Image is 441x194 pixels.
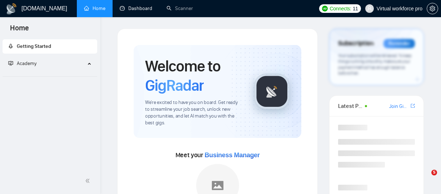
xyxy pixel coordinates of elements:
a: setting [427,6,438,11]
span: Academy [17,60,36,66]
span: Latest Posts from the GigRadar Community [338,101,363,110]
span: 5 [431,170,437,175]
span: user [367,6,372,11]
span: 11 [353,5,358,13]
a: export [411,103,415,109]
span: GigRadar [145,76,204,95]
h1: Welcome to [145,56,243,95]
span: double-left [85,177,92,184]
a: homeHome [84,5,105,11]
img: upwork-logo.png [322,6,328,11]
span: Business Manager [205,151,260,159]
a: searchScanner [167,5,193,11]
a: Join GigRadar Slack Community [389,103,409,110]
button: setting [427,3,438,14]
a: dashboardDashboard [120,5,152,11]
span: Getting Started [17,43,51,49]
span: We're excited to have you on board. Get ready to streamline your job search, unlock new opportuni... [145,99,243,126]
li: Getting Started [3,39,97,54]
span: Your subscription will be renewed. To keep things running smoothly, make sure your payment method... [338,53,411,76]
div: Reminder [383,39,415,48]
span: Academy [8,60,36,66]
span: rocket [8,44,13,49]
span: Connects: [330,5,351,13]
span: Meet your [175,151,260,159]
iframe: Intercom live chat [417,170,434,187]
img: logo [6,3,17,15]
img: gigradar-logo.png [254,74,290,109]
span: Subscription [338,38,373,50]
span: Home [4,23,35,38]
span: fund-projection-screen [8,61,13,66]
li: Academy Homepage [3,74,97,78]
